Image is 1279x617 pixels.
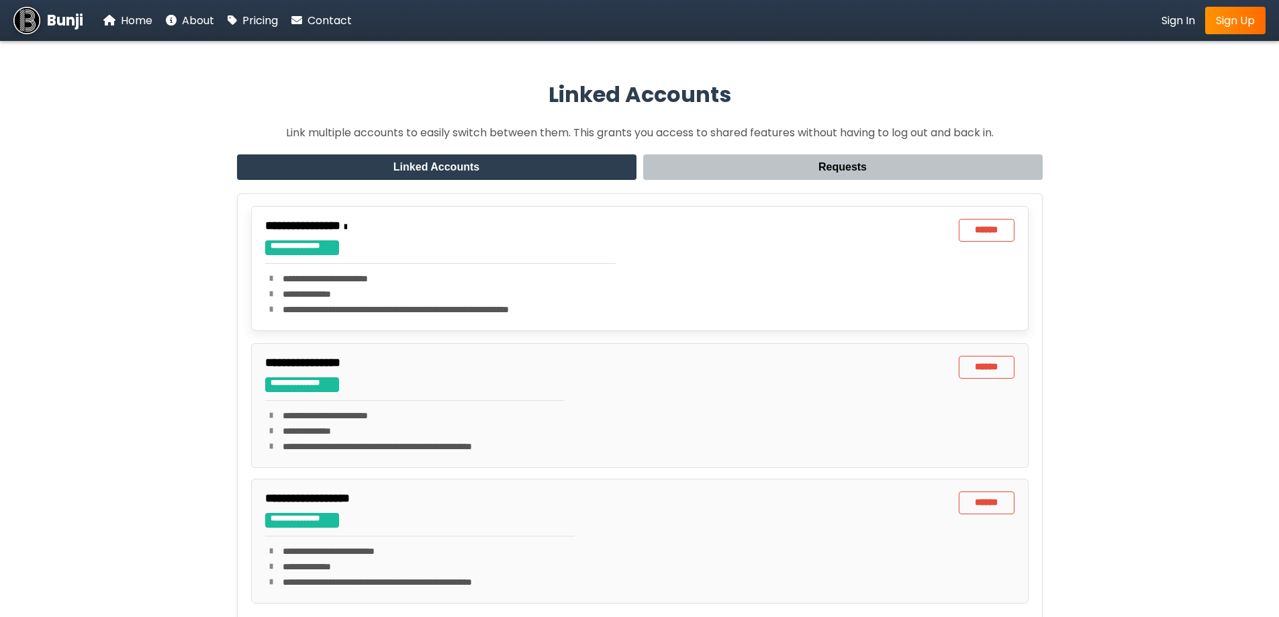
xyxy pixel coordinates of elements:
h2: Linked Accounts [237,79,1043,111]
a: Home [103,12,152,29]
span: Contact [307,13,352,28]
a: About [166,12,214,29]
span: About [182,13,214,28]
span: Home [121,13,152,28]
a: Sign In [1162,12,1195,29]
span: Sign Up [1216,13,1255,28]
span: Sign In [1162,13,1195,28]
button: Requests [643,154,1043,180]
img: Bunji Dental Referral Management [13,7,40,34]
p: Link multiple accounts to easily switch between them. This grants you access to shared features w... [237,124,1043,141]
a: Sign Up [1205,7,1266,34]
a: Pricing [228,12,278,29]
span: Pricing [242,13,278,28]
a: Contact [291,12,352,29]
span: Bunji [47,9,83,32]
a: Bunji [13,7,83,34]
button: Linked Accounts [237,154,636,180]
